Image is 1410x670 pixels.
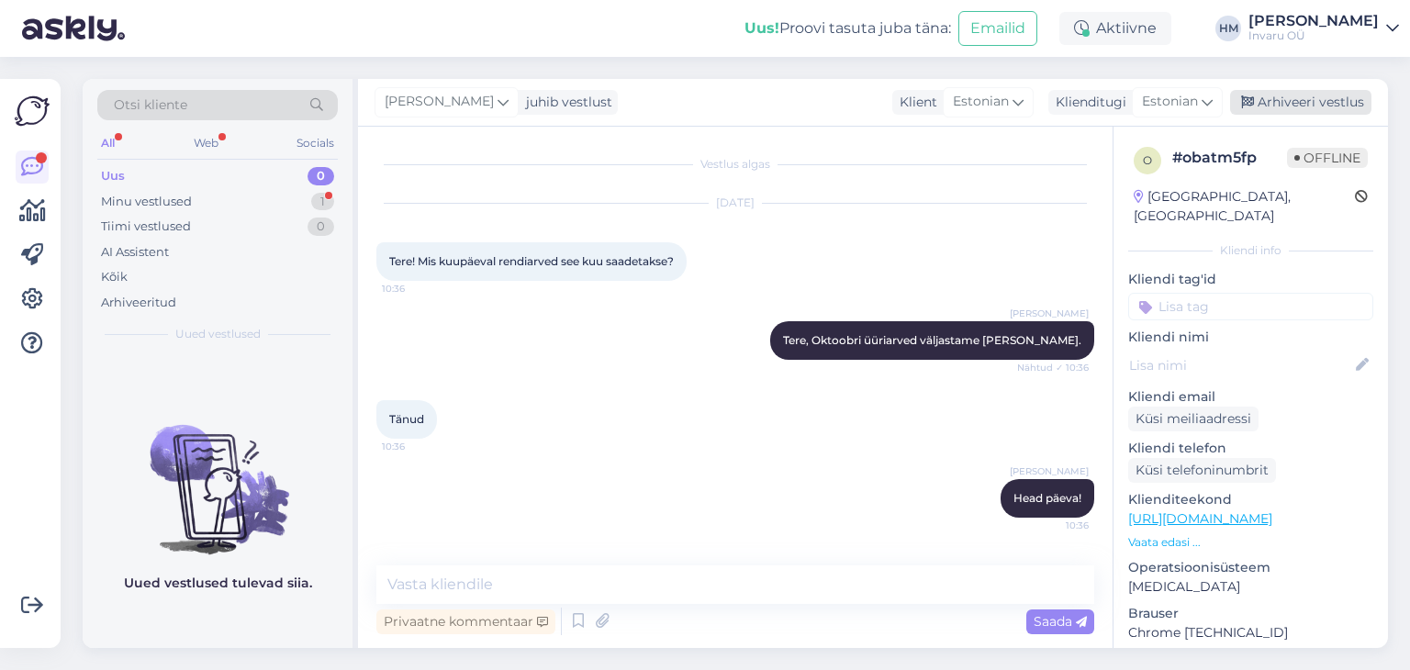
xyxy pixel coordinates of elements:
[1128,407,1259,431] div: Küsi meiliaadressi
[101,167,125,185] div: Uus
[1020,519,1089,532] span: 10:36
[101,243,169,262] div: AI Assistent
[1215,16,1241,41] div: HM
[1128,270,1373,289] p: Kliendi tag'id
[1128,558,1373,577] p: Operatsioonisüsteem
[83,392,352,557] img: No chats
[1017,361,1089,374] span: Nähtud ✓ 10:36
[744,19,779,37] b: Uus!
[1129,355,1352,375] input: Lisa nimi
[124,574,312,593] p: Uued vestlused tulevad siia.
[376,609,555,634] div: Privaatne kommentaar
[1059,12,1171,45] div: Aktiivne
[1287,148,1368,168] span: Offline
[1248,14,1379,28] div: [PERSON_NAME]
[1010,464,1089,478] span: [PERSON_NAME]
[958,11,1037,46] button: Emailid
[311,193,334,211] div: 1
[385,92,494,112] span: [PERSON_NAME]
[1128,534,1373,551] p: Vaata edasi ...
[783,333,1081,347] span: Tere, Oktoobri üüriarved väljastame [PERSON_NAME].
[1128,510,1272,527] a: [URL][DOMAIN_NAME]
[1248,14,1399,43] a: [PERSON_NAME]Invaru OÜ
[376,156,1094,173] div: Vestlus algas
[1013,491,1081,505] span: Head päeva!
[1034,613,1087,630] span: Saada
[308,167,334,185] div: 0
[744,17,951,39] div: Proovi tasuta juba täna:
[293,131,338,155] div: Socials
[389,254,674,268] span: Tere! Mis kuupäeval rendiarved see kuu saadetakse?
[1048,93,1126,112] div: Klienditugi
[382,440,451,453] span: 10:36
[308,218,334,236] div: 0
[175,326,261,342] span: Uued vestlused
[1128,458,1276,483] div: Küsi telefoninumbrit
[101,294,176,312] div: Arhiveeritud
[1172,147,1287,169] div: # obatm5fp
[101,218,191,236] div: Tiimi vestlused
[97,131,118,155] div: All
[389,412,424,426] span: Tänud
[376,195,1094,211] div: [DATE]
[1010,307,1089,320] span: [PERSON_NAME]
[1128,623,1373,642] p: Chrome [TECHNICAL_ID]
[101,193,192,211] div: Minu vestlused
[1128,604,1373,623] p: Brauser
[101,268,128,286] div: Kõik
[1134,187,1355,226] div: [GEOGRAPHIC_DATA], [GEOGRAPHIC_DATA]
[1248,28,1379,43] div: Invaru OÜ
[1142,92,1198,112] span: Estonian
[15,94,50,128] img: Askly Logo
[1128,577,1373,597] p: [MEDICAL_DATA]
[1128,439,1373,458] p: Kliendi telefon
[953,92,1009,112] span: Estonian
[382,282,451,296] span: 10:36
[1128,328,1373,347] p: Kliendi nimi
[519,93,612,112] div: juhib vestlust
[892,93,937,112] div: Klient
[1128,490,1373,509] p: Klienditeekond
[1128,293,1373,320] input: Lisa tag
[114,95,187,115] span: Otsi kliente
[1230,90,1371,115] div: Arhiveeri vestlus
[1143,153,1152,167] span: o
[1128,242,1373,259] div: Kliendi info
[1128,387,1373,407] p: Kliendi email
[190,131,222,155] div: Web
